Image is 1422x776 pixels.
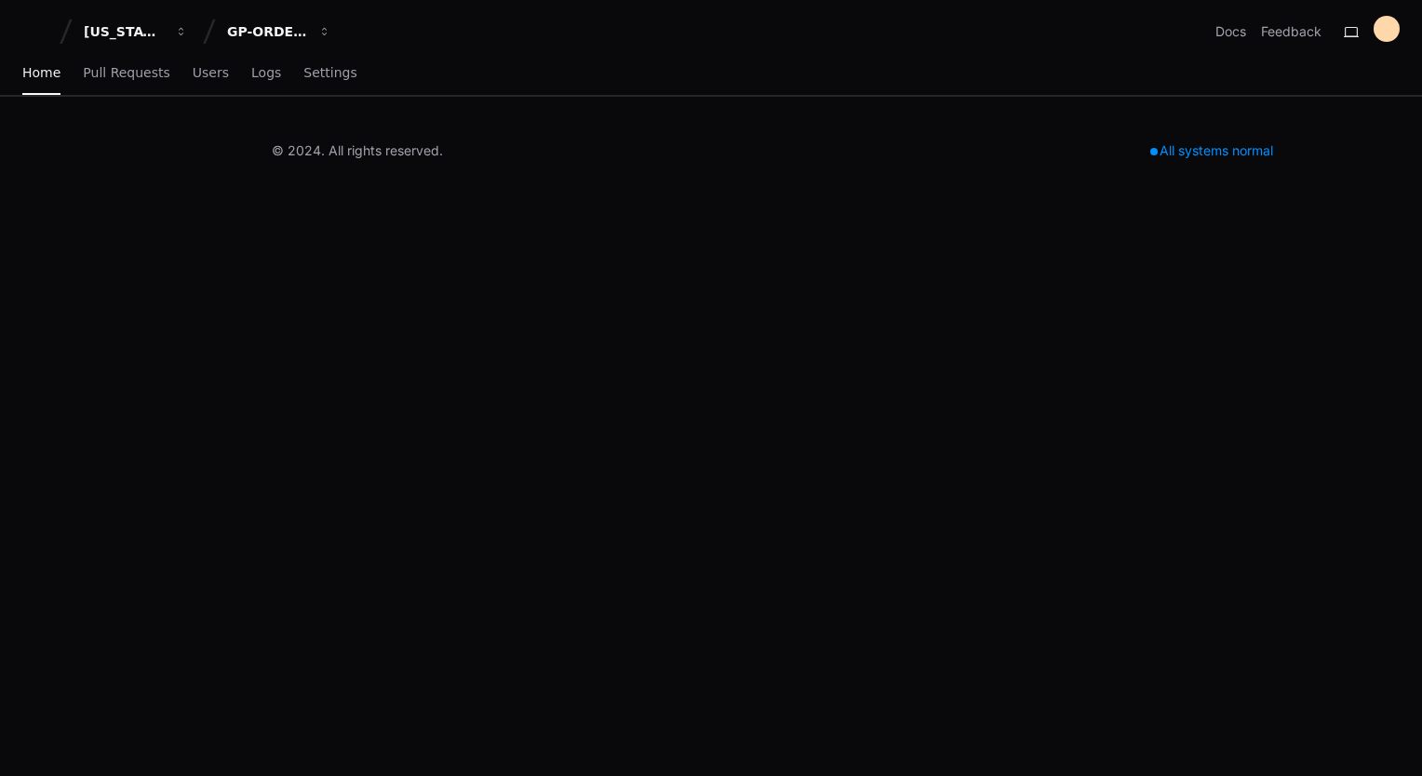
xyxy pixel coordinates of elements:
[227,22,307,41] div: GP-ORDERCONNECT
[1261,22,1321,41] button: Feedback
[83,67,169,78] span: Pull Requests
[76,15,195,48] button: [US_STATE] Pacific
[1215,22,1246,41] a: Docs
[303,52,356,95] a: Settings
[22,52,60,95] a: Home
[83,52,169,95] a: Pull Requests
[193,52,229,95] a: Users
[193,67,229,78] span: Users
[84,22,164,41] div: [US_STATE] Pacific
[220,15,339,48] button: GP-ORDERCONNECT
[251,67,281,78] span: Logs
[22,67,60,78] span: Home
[303,67,356,78] span: Settings
[251,52,281,95] a: Logs
[1139,138,1284,164] div: All systems normal
[272,141,443,160] div: © 2024. All rights reserved.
